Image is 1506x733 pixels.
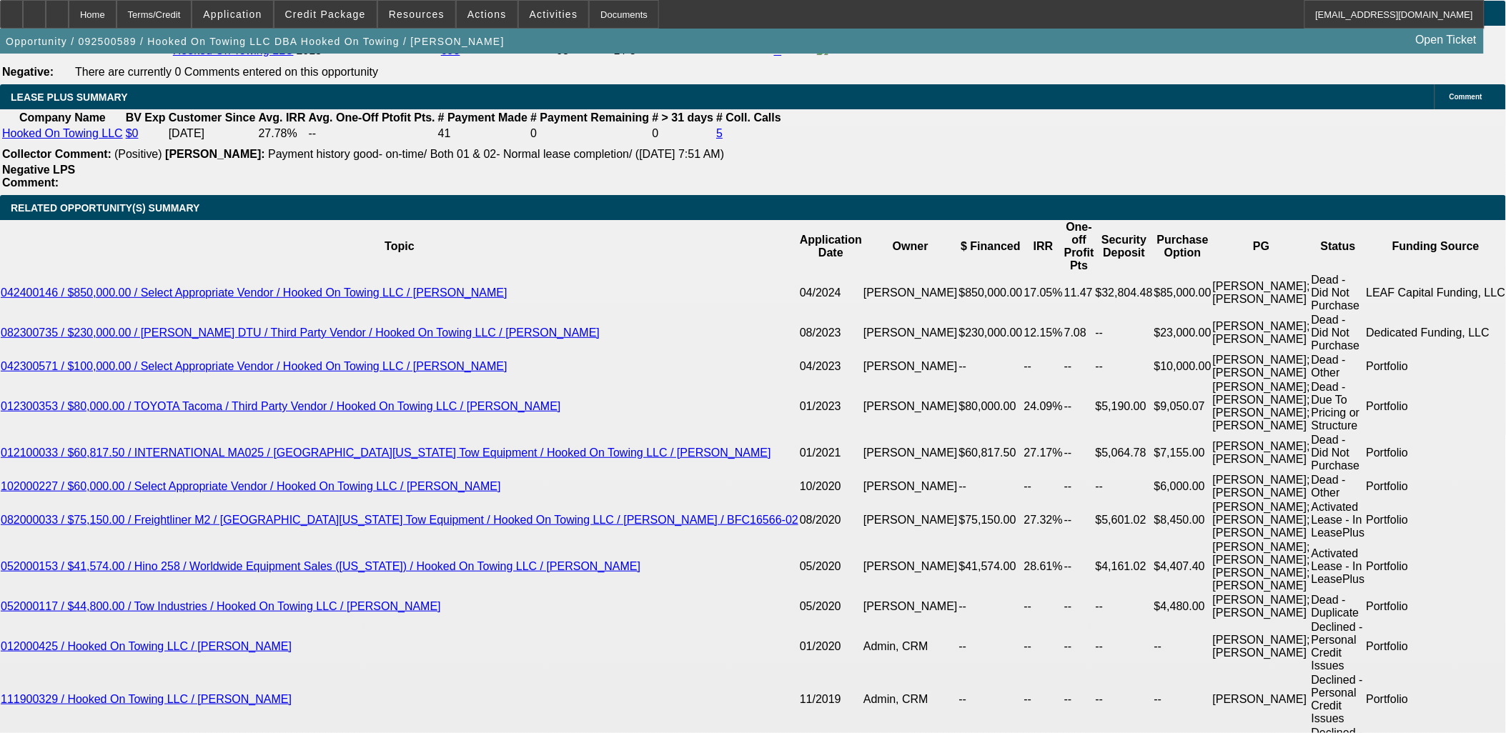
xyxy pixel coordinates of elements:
td: [PERSON_NAME] [863,500,958,540]
td: 41 [437,126,528,141]
b: # Coll. Calls [716,111,781,124]
td: Activated Lease - In LeasePlus [1311,540,1366,593]
td: -- [1064,473,1095,500]
td: 0 [530,126,650,141]
a: 012100033 / $60,817.50 / INTERNATIONAL MA025 / [GEOGRAPHIC_DATA][US_STATE] Tow Equipment / Hooked... [1,447,771,459]
b: Collector Comment: [2,148,112,160]
th: Purchase Option [1154,220,1212,273]
td: [PERSON_NAME]; [PERSON_NAME]; [PERSON_NAME] [1212,500,1311,540]
td: -- [958,673,1024,726]
td: Dead - Did Not Purchase [1311,273,1366,313]
td: [DATE] [168,126,257,141]
td: $7,155.00 [1154,433,1212,473]
span: (Positive) [114,148,162,160]
a: 5 [716,127,723,139]
span: Payment history good- on-time/ Both 01 & 02- Normal lease completion/ ([DATE] 7:51 AM) [268,148,724,160]
b: Company Name [19,111,106,124]
td: -- [1154,620,1212,673]
td: -- [1064,353,1095,380]
td: [PERSON_NAME] [863,273,958,313]
td: Dead - Did Not Purchase [1311,313,1366,353]
td: -- [1024,620,1064,673]
a: 102000227 / $60,000.00 / Select Appropriate Vendor / Hooked On Towing LLC / [PERSON_NAME] [1,480,501,492]
td: 27.17% [1024,433,1064,473]
td: Declined - Personal Credit Issues [1311,620,1366,673]
span: Application [203,9,262,20]
a: 082000033 / $75,150.00 / Freightliner M2 / [GEOGRAPHIC_DATA][US_STATE] Tow Equipment / Hooked On ... [1,514,798,526]
td: [PERSON_NAME] [863,380,958,433]
b: BV Exp [126,111,166,124]
td: -- [958,593,1024,620]
th: Owner [863,220,958,273]
button: Actions [457,1,517,28]
td: [PERSON_NAME]; [PERSON_NAME] [1212,353,1311,380]
td: -- [1154,673,1212,726]
th: Security Deposit [1095,220,1154,273]
td: -- [1095,673,1154,726]
td: $9,050.07 [1154,380,1212,433]
a: 042300571 / $100,000.00 / Select Appropriate Vendor / Hooked On Towing LLC / [PERSON_NAME] [1,360,507,372]
td: -- [958,353,1024,380]
a: 012300353 / $80,000.00 / TOYOTA Tacoma / Third Party Vendor / Hooked On Towing LLC / [PERSON_NAME] [1,400,561,412]
td: 24.09% [1024,380,1064,433]
a: 082300735 / $230,000.00 / [PERSON_NAME] DTU / Third Party Vendor / Hooked On Towing LLC / [PERSON... [1,326,600,339]
td: $32,804.48 [1095,273,1154,313]
td: 05/2020 [799,593,863,620]
td: 17.05% [1024,273,1064,313]
td: 27.78% [258,126,307,141]
td: [PERSON_NAME] [863,313,958,353]
button: Resources [378,1,455,28]
td: [PERSON_NAME] [863,593,958,620]
td: -- [1024,593,1064,620]
a: 052000153 / $41,574.00 / Hino 258 / Worldwide Equipment Sales ([US_STATE]) / Hooked On Towing LLC... [1,560,640,572]
td: Declined - Personal Credit Issues [1311,673,1366,726]
td: [PERSON_NAME]; [PERSON_NAME]; [PERSON_NAME]; [PERSON_NAME] [1212,380,1311,433]
td: Admin, CRM [863,620,958,673]
td: 04/2024 [799,273,863,313]
a: 012000425 / Hooked On Towing LLC / [PERSON_NAME] [1,640,292,652]
td: 08/2020 [799,500,863,540]
td: 28.61% [1024,540,1064,593]
td: -- [1024,353,1064,380]
td: [PERSON_NAME]; [PERSON_NAME] [1212,313,1311,353]
td: -- [1064,500,1095,540]
td: $850,000.00 [958,273,1024,313]
td: $80,000.00 [958,380,1024,433]
a: $0 [126,127,139,139]
td: 11.47 [1064,273,1095,313]
td: [PERSON_NAME] [863,433,958,473]
a: 111900329 / Hooked On Towing LLC / [PERSON_NAME] [1,693,292,705]
b: Avg. IRR [259,111,306,124]
td: $5,064.78 [1095,433,1154,473]
td: -- [1064,433,1095,473]
td: -- [958,473,1024,500]
td: $60,817.50 [958,433,1024,473]
td: 12.15% [1024,313,1064,353]
td: [PERSON_NAME] [863,353,958,380]
td: $41,574.00 [958,540,1024,593]
td: -- [1064,620,1095,673]
td: 01/2021 [799,433,863,473]
td: [PERSON_NAME]; [PERSON_NAME] [1212,620,1311,673]
td: Activated Lease - In LeasePlus [1311,500,1366,540]
td: 01/2020 [799,620,863,673]
span: Actions [467,9,507,20]
b: Negative LPS Comment: [2,164,75,189]
td: -- [1095,353,1154,380]
b: # Payment Remaining [530,111,649,124]
td: Dead - Duplicate [1311,593,1366,620]
td: -- [958,620,1024,673]
td: -- [1064,673,1095,726]
b: # Payment Made [438,111,527,124]
td: -- [1024,473,1064,500]
td: -- [1064,593,1095,620]
td: 08/2023 [799,313,863,353]
td: [PERSON_NAME] [1212,673,1311,726]
b: Negative: [2,66,54,78]
td: [PERSON_NAME]; [PERSON_NAME]; [PERSON_NAME]; [PERSON_NAME] [1212,540,1311,593]
th: Status [1311,220,1366,273]
td: 10/2020 [799,473,863,500]
td: $4,407.40 [1154,540,1212,593]
td: 04/2023 [799,353,863,380]
td: [PERSON_NAME]; [PERSON_NAME] [1212,593,1311,620]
